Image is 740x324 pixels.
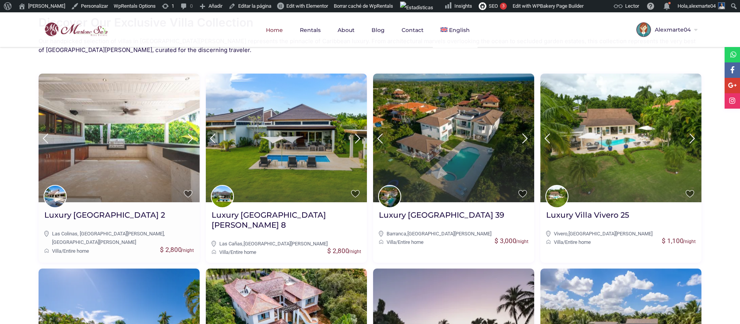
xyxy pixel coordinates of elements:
[407,231,491,237] a: [GEOGRAPHIC_DATA][PERSON_NAME]
[44,247,194,255] div: /
[330,12,362,48] a: About
[212,210,361,230] h2: Luxury [GEOGRAPHIC_DATA][PERSON_NAME] 8
[52,248,61,254] a: Villa
[379,210,504,226] a: Luxury [GEOGRAPHIC_DATA] 39
[219,241,242,247] a: Las Cañas
[286,3,328,9] span: Edit with Elementor
[546,238,696,247] div: /
[540,74,701,202] img: Luxury Villa Vivero 25
[258,12,291,48] a: Home
[554,239,563,245] a: Villa
[52,239,136,245] a: [GEOGRAPHIC_DATA][PERSON_NAME]
[500,3,507,10] div: 3
[52,231,164,237] a: Las Colinas, [GEOGRAPHIC_DATA][PERSON_NAME]
[212,210,361,236] a: Luxury [GEOGRAPHIC_DATA][PERSON_NAME] 8
[44,210,165,220] h2: Luxury [GEOGRAPHIC_DATA] 2
[454,3,472,9] span: Insights
[379,238,528,247] div: /
[39,74,200,202] img: property image
[244,241,328,247] a: [GEOGRAPHIC_DATA][PERSON_NAME]
[546,210,629,220] h2: Luxury Villa Vivero 25
[546,230,696,238] div: ,
[379,210,504,220] h2: Luxury [GEOGRAPHIC_DATA] 39
[554,231,567,237] a: Vivero
[364,12,392,48] a: Blog
[373,74,534,202] img: Luxury Villa Barranca 39
[379,230,528,238] div: ,
[568,231,653,237] a: [GEOGRAPHIC_DATA][PERSON_NAME]
[489,3,498,9] span: SEO
[546,210,629,226] a: Luxury Villa Vivero 25
[651,27,693,32] span: Alexmarte04
[230,249,256,255] a: Entire home
[206,74,367,202] img: Luxury Villa Cañas 8
[398,239,424,245] a: Entire home
[44,210,165,226] a: Luxury [GEOGRAPHIC_DATA] 2
[212,240,361,248] div: ,
[387,239,396,245] a: Villa
[292,12,328,48] a: Rentals
[565,239,591,245] a: Entire home
[394,12,431,48] a: Contact
[212,248,361,257] div: /
[449,27,470,34] span: English
[689,3,716,9] span: alexmarte04
[433,12,478,48] a: English
[219,249,229,255] a: Villa
[44,230,194,247] div: ,
[387,231,406,237] a: Barranca
[63,248,89,254] a: Entire home
[33,20,110,39] img: logo
[400,2,433,14] img: Visitas de 48 horas. Haz clic para ver más estadísticas del sitio.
